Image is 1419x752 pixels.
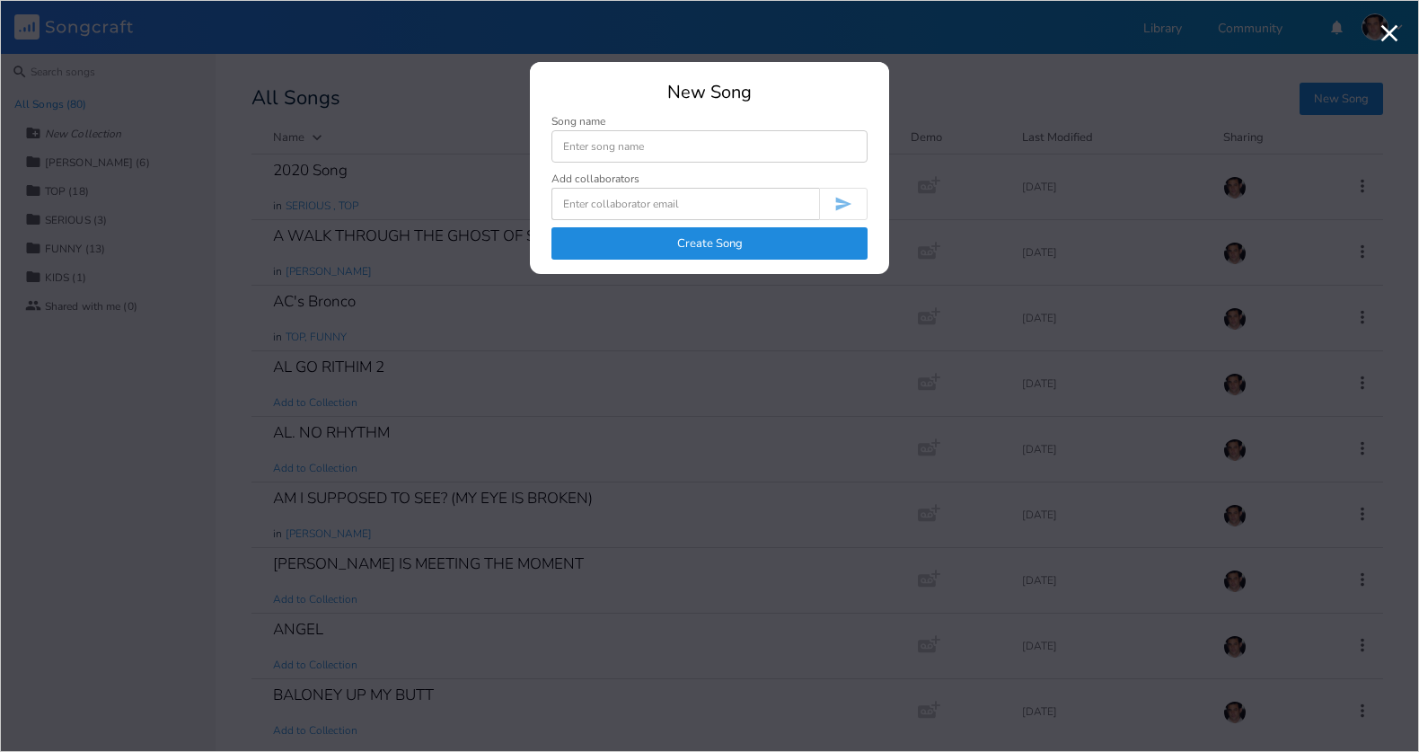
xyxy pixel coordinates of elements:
[819,188,868,220] button: Invite
[551,173,639,184] div: Add collaborators
[551,116,868,127] div: Song name
[551,130,868,163] input: Enter song name
[551,227,868,260] button: Create Song
[551,188,819,220] input: Enter collaborator email
[551,84,868,102] div: New Song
